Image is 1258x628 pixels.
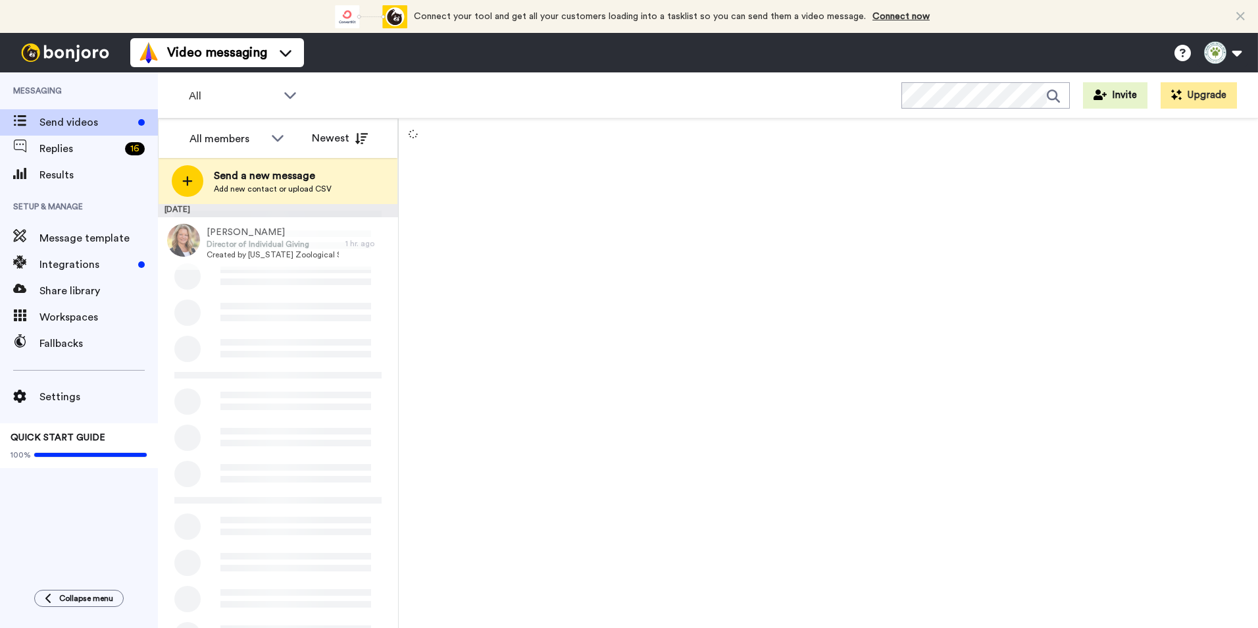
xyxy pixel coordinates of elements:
[39,309,158,325] span: Workspaces
[11,433,105,442] span: QUICK START GUIDE
[39,336,158,352] span: Fallbacks
[39,257,133,273] span: Integrations
[11,450,31,460] span: 100%
[1161,82,1237,109] button: Upgrade
[414,12,866,21] span: Connect your tool and get all your customers loading into a tasklist so you can send them a video...
[214,184,332,194] span: Add new contact or upload CSV
[34,590,124,607] button: Collapse menu
[158,204,398,217] div: [DATE]
[207,226,339,239] span: [PERSON_NAME]
[125,142,145,155] div: 16
[39,230,158,246] span: Message template
[302,125,378,151] button: Newest
[39,389,158,405] span: Settings
[39,167,158,183] span: Results
[189,88,277,104] span: All
[138,42,159,63] img: vm-color.svg
[335,5,407,28] div: animation
[189,131,264,147] div: All members
[39,115,133,130] span: Send videos
[59,593,113,604] span: Collapse menu
[207,239,339,249] span: Director of Individual Giving
[39,141,120,157] span: Replies
[345,238,391,249] div: 1 hr. ago
[39,283,158,299] span: Share library
[872,12,930,21] a: Connect now
[167,224,200,257] img: 05695945-0888-439a-945b-8f60b20eeb78.jpg
[16,43,114,62] img: bj-logo-header-white.svg
[207,249,339,260] span: Created by [US_STATE] Zoological Society
[167,43,267,62] span: Video messaging
[214,168,332,184] span: Send a new message
[1083,82,1147,109] button: Invite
